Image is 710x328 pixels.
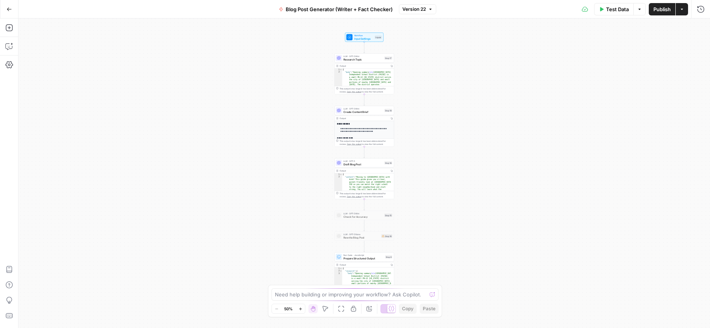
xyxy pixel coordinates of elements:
g: Edge from step_15 to step_16 [364,220,365,231]
div: LLM · GPT-5 NanoRewrite Blog PostStep 16 [335,232,394,241]
div: Output [340,263,388,266]
span: Copy [402,305,414,312]
div: Inputs [375,35,382,39]
div: Output [340,64,388,67]
div: 1 [335,173,342,176]
button: Paste [420,304,439,314]
span: Create Content Brief [343,110,383,114]
span: Toggle code folding, rows 1 through 5 [340,267,342,270]
div: Output [340,169,388,172]
g: Edge from step_17 to step_19 [364,94,365,106]
button: Publish [649,3,675,15]
div: Step 15 [384,214,392,217]
span: LLM · GPT-5 Mini [343,212,383,215]
span: Blog Post Generator (Writer + Fact Checker) [286,5,393,13]
g: Edge from start to step_17 [364,42,365,53]
span: LLM · GPT-5 Mini [343,107,383,110]
div: LLM · GPT-5 MiniCheck for AccuracyStep 15 [335,211,394,220]
div: Run Code · JavaScriptPrepare Structured OutputStep 9Output{ "research":{ "body":"Opening summary\... [335,252,394,293]
div: LLM · GPT-5Draft Blog PostStep 18Output{ "content":"Moving to [GEOGRAPHIC_DATA] with kids? This g... [335,158,394,199]
div: Step 16 [381,234,392,238]
span: Check for Accuracy [343,215,383,219]
button: Blog Post Generator (Writer + Fact Checker) [274,3,397,15]
g: Edge from step_19 to step_18 [364,147,365,158]
span: Prepare Structured Output [343,256,383,260]
div: Output [340,117,388,120]
span: LLM · GPT-5 Nano [343,233,380,236]
span: Copy the output [347,91,362,93]
div: WorkflowInput SettingsInputs [335,33,394,42]
span: Workflow [354,34,373,37]
span: Test Data [606,5,629,13]
span: Publish [653,5,671,13]
span: Draft Blog Post [343,162,383,166]
span: Toggle code folding, rows 2 through 4 [340,270,342,272]
span: Research Topic [343,57,383,61]
span: Input Settings [354,37,373,40]
div: This output is too large & has been abbreviated for review. to view the full content. [340,140,392,146]
span: LLM · GPT-5 Mini [343,55,383,58]
div: 1 [335,267,342,270]
div: This output is too large & has been abbreviated for review. to view the full content. [340,87,392,93]
g: Edge from step_18 to step_15 [364,199,365,210]
button: Test Data [594,3,633,15]
div: Step 19 [384,109,392,112]
div: 1 [335,69,342,71]
span: Rewrite Blog Post [343,235,380,239]
span: Run Code · JavaScript [343,254,383,257]
span: Toggle code folding, rows 1 through 3 [340,69,342,71]
button: Copy [399,304,417,314]
span: LLM · GPT-5 [343,160,383,163]
div: 2 [335,270,342,272]
span: Copy the output [347,143,362,145]
div: Step 17 [384,56,392,60]
button: Version 22 [399,4,436,14]
span: Version 22 [402,6,426,13]
span: Copy the output [347,195,362,198]
span: Paste [423,305,435,312]
g: Edge from step_16 to step_9 [364,241,365,252]
span: Toggle code folding, rows 1 through 3 [340,173,342,176]
div: Step 9 [385,255,392,259]
div: LLM · GPT-5 MiniResearch TopicStep 17Output{ "body":"Opening summary\n\n[GEOGRAPHIC_DATA] Indepen... [335,54,394,94]
div: This output is too large & has been abbreviated for review. to view the full content. [340,192,392,198]
div: Step 18 [384,161,392,165]
span: 50% [284,306,293,312]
